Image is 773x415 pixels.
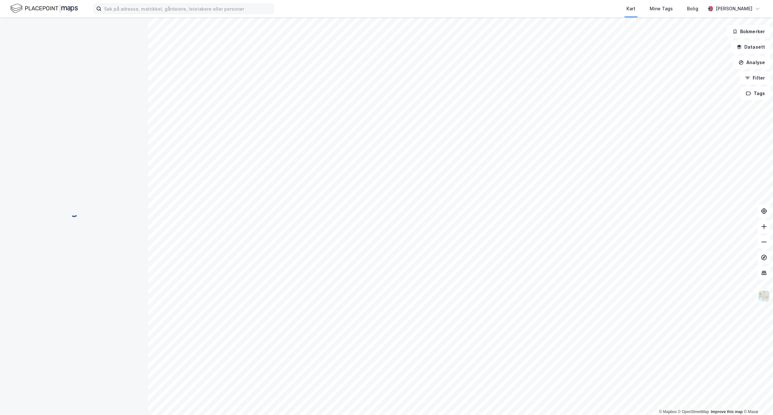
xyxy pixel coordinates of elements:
[740,72,770,84] button: Filter
[727,25,770,38] button: Bokmerker
[687,5,698,13] div: Bolig
[741,384,773,415] div: Kontrollprogram for chat
[716,5,752,13] div: [PERSON_NAME]
[69,207,79,217] img: spinner.a6d8c91a73a9ac5275cf975e30b51cfb.svg
[733,56,770,69] button: Analyse
[10,3,78,14] img: logo.f888ab2527a4732fd821a326f86c7f29.svg
[101,4,273,14] input: Søk på adresse, matrikkel, gårdeiere, leietakere eller personer
[758,290,770,302] img: Z
[711,410,743,414] a: Improve this map
[659,410,677,414] a: Mapbox
[740,87,770,100] button: Tags
[626,5,635,13] div: Kart
[678,410,709,414] a: OpenStreetMap
[650,5,673,13] div: Mine Tags
[741,384,773,415] iframe: Chat Widget
[731,41,770,53] button: Datasett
